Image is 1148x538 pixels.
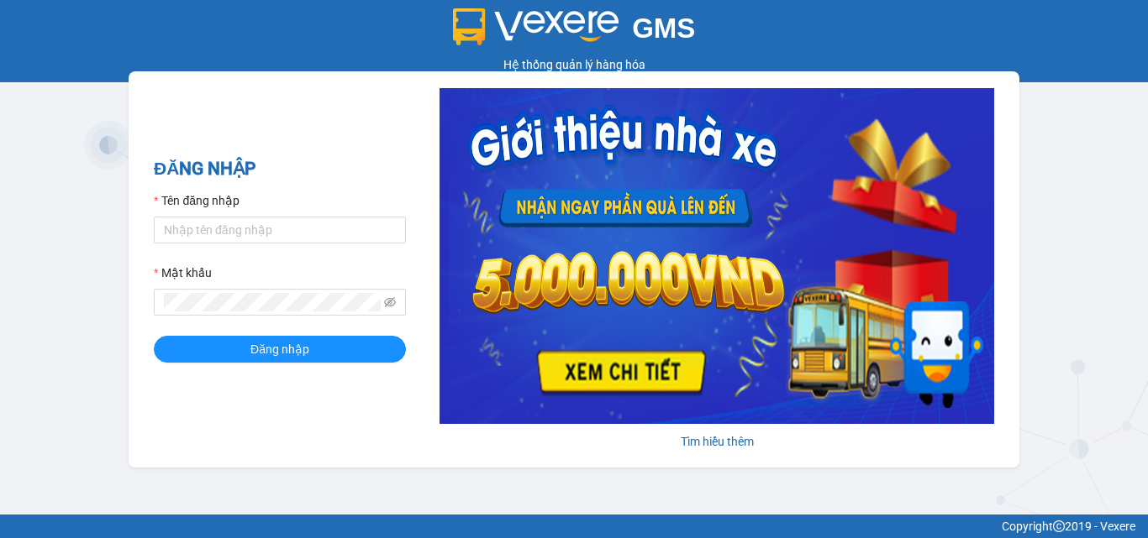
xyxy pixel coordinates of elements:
a: GMS [453,25,696,39]
button: Đăng nhập [154,336,406,363]
span: eye-invisible [384,296,396,308]
span: GMS [632,13,695,44]
div: Copyright 2019 - Vexere [13,517,1135,535]
label: Tên đăng nhập [154,191,240,210]
span: copyright [1053,520,1065,532]
span: Đăng nhập [250,340,309,358]
input: Mật khẩu [164,293,381,311]
img: banner-0 [440,88,994,424]
img: logo 2 [453,8,619,45]
input: Tên đăng nhập [154,217,406,243]
label: Mật khẩu [154,264,212,282]
h2: ĐĂNG NHẬP [154,155,406,183]
div: Tìm hiểu thêm [440,432,994,451]
div: Hệ thống quản lý hàng hóa [4,55,1144,74]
